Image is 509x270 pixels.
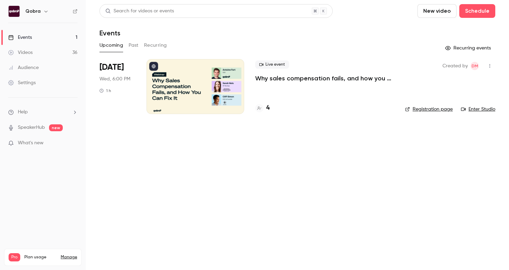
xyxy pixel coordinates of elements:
a: SpeakerHub [18,124,45,131]
div: 1 h [99,88,111,93]
div: Events [8,34,32,41]
button: Upcoming [99,40,123,51]
a: Why sales compensation fails, and how you can fix it [255,74,394,82]
span: Dylan Manceau [471,62,479,70]
span: Plan usage [24,255,57,260]
span: Wed, 6:00 PM [99,76,130,82]
a: Registration page [405,106,453,113]
div: Search for videos or events [105,8,174,15]
li: help-dropdown-opener [8,109,78,116]
div: Settings [8,79,36,86]
h6: Qobra [25,8,40,15]
div: Audience [8,64,39,71]
div: Videos [8,49,33,56]
h4: 4 [266,103,270,113]
span: Live event [255,60,289,69]
span: Created by [442,62,468,70]
a: Enter Studio [461,106,495,113]
span: Pro [9,253,20,261]
button: Schedule [459,4,495,18]
span: What's new [18,139,44,147]
h1: Events [99,29,120,37]
span: [DATE] [99,62,124,73]
a: Manage [61,255,77,260]
span: Help [18,109,28,116]
iframe: Noticeable Trigger [69,140,78,146]
img: Qobra [9,6,20,17]
button: Recurring [144,40,167,51]
span: new [49,124,63,131]
span: DM [472,62,478,70]
button: Recurring events [442,43,495,54]
button: Past [129,40,139,51]
div: Oct 8 Wed, 6:00 PM (Europe/Paris) [99,59,135,114]
a: 4 [255,103,270,113]
button: New video [417,4,457,18]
